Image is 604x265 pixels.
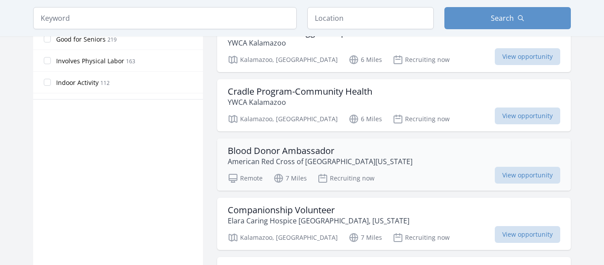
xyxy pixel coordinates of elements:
span: Good for Seniors [56,35,106,44]
button: Search [444,7,571,29]
span: View opportunity [495,48,560,65]
p: 6 Miles [348,114,382,124]
span: 112 [100,79,110,87]
p: 7 Miles [348,232,382,243]
p: Kalamazoo, [GEOGRAPHIC_DATA] [228,54,338,65]
p: Recruiting now [393,54,450,65]
a: Companionship Volunteer Elara Caring Hospice [GEOGRAPHIC_DATA], [US_STATE] Kalamazoo, [GEOGRAPHIC... [217,198,571,250]
input: Keyword [33,7,297,29]
a: Fresh Fruits and Veggie Chop Team YWCA Kalamazoo Kalamazoo, [GEOGRAPHIC_DATA] 6 Miles Recruiting ... [217,20,571,72]
h3: Fresh Fruits and Veggie Chop Team [228,27,371,38]
h3: Cradle Program-Community Health [228,86,372,97]
span: View opportunity [495,108,560,124]
p: Recruiting now [393,114,450,124]
p: Recruiting now [393,232,450,243]
span: View opportunity [495,167,560,184]
span: Search [491,13,514,23]
p: Remote [228,173,263,184]
span: Indoor Activity [56,78,99,87]
p: YWCA Kalamazoo [228,38,371,48]
p: YWCA Kalamazoo [228,97,372,108]
span: Involves Physical Labor [56,57,124,65]
p: Elara Caring Hospice [GEOGRAPHIC_DATA], [US_STATE] [228,215,409,226]
input: Involves Physical Labor 163 [44,57,51,64]
p: Recruiting now [317,173,375,184]
a: Blood Donor Ambassador American Red Cross of [GEOGRAPHIC_DATA][US_STATE] Remote 7 Miles Recruitin... [217,138,571,191]
input: Good for Seniors 219 [44,35,51,42]
p: 6 Miles [348,54,382,65]
p: Kalamazoo, [GEOGRAPHIC_DATA] [228,114,338,124]
span: View opportunity [495,226,560,243]
span: 219 [107,36,117,43]
a: Cradle Program-Community Health YWCA Kalamazoo Kalamazoo, [GEOGRAPHIC_DATA] 6 Miles Recruiting no... [217,79,571,131]
input: Location [307,7,434,29]
h3: Blood Donor Ambassador [228,146,413,156]
p: 7 Miles [273,173,307,184]
h3: Companionship Volunteer [228,205,409,215]
p: Kalamazoo, [GEOGRAPHIC_DATA] [228,232,338,243]
span: 163 [126,58,135,65]
p: American Red Cross of [GEOGRAPHIC_DATA][US_STATE] [228,156,413,167]
input: Indoor Activity 112 [44,79,51,86]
